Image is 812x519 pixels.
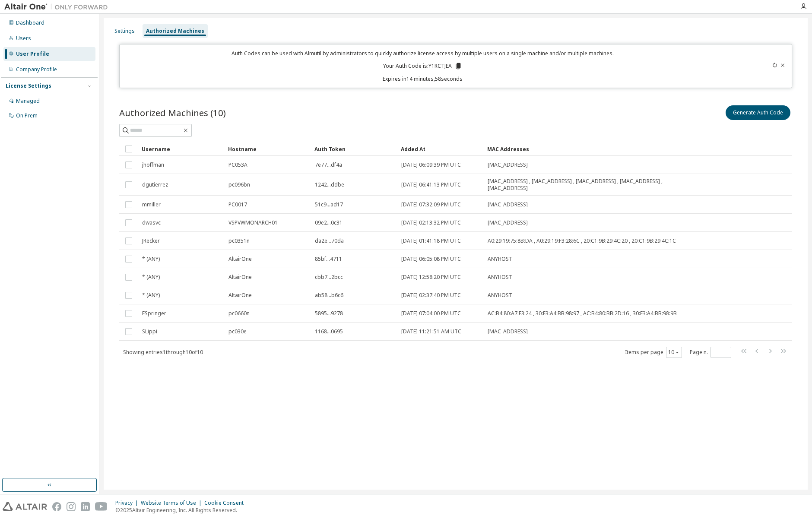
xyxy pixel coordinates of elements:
span: A0:29:19:75:8B:DA , A0:29:19:F3:28:6C , 20:C1:9B:29:4C:20 , 20:C1:9B:29:4C:1C [488,237,676,244]
span: [DATE] 12:58:20 PM UTC [401,274,461,281]
span: Items per page [625,347,682,358]
span: Page n. [690,347,731,358]
img: youtube.svg [95,502,108,511]
span: [MAC_ADDRESS] [488,328,528,335]
span: cbb7...2bcc [315,274,343,281]
div: User Profile [16,51,49,57]
span: 09e2...0c31 [315,219,343,226]
span: * (ANY) [142,292,160,299]
span: PC0017 [228,201,247,208]
span: 85bf...4711 [315,256,342,263]
div: On Prem [16,112,38,119]
span: [MAC_ADDRESS] , [MAC_ADDRESS] , [MAC_ADDRESS] , [MAC_ADDRESS] , [MAC_ADDRESS] [488,178,701,192]
img: altair_logo.svg [3,502,47,511]
div: Company Profile [16,66,57,73]
span: [DATE] 07:32:09 PM UTC [401,201,461,208]
p: © 2025 Altair Engineering, Inc. All Rights Reserved. [115,506,249,514]
span: mmiller [142,201,161,208]
span: [DATE] 01:41:18 PM UTC [401,237,461,244]
div: Username [142,142,221,156]
span: 7e77...df4a [315,161,342,168]
span: AC:B4:80:A7:F3:24 , 30:E3:A4:BB:98:97 , AC:B4:80:BB:2D:16 , 30:E3:A4:BB:98:9B [488,310,677,317]
div: Hostname [228,142,308,156]
img: Altair One [4,3,112,11]
span: PC053A [228,161,247,168]
span: [DATE] 06:09:39 PM UTC [401,161,461,168]
div: Added At [401,142,480,156]
span: pc096bn [228,181,250,188]
span: [DATE] 11:21:51 AM UTC [401,328,461,335]
span: [MAC_ADDRESS] [488,201,528,208]
span: ANYHOST [488,292,512,299]
span: 1168...0695 [315,328,343,335]
button: 10 [668,349,680,356]
span: [DATE] 06:05:08 PM UTC [401,256,461,263]
span: * (ANY) [142,274,160,281]
span: [MAC_ADDRESS] [488,161,528,168]
span: [DATE] 06:41:13 PM UTC [401,181,461,188]
span: pc030e [228,328,247,335]
div: Auth Token [314,142,394,156]
div: License Settings [6,82,51,89]
span: [DATE] 02:13:32 PM UTC [401,219,461,226]
span: Authorized Machines (10) [119,107,226,119]
p: Expires in 14 minutes, 58 seconds [125,75,720,82]
span: pc0351n [228,237,250,244]
p: Your Auth Code is: Y1RCTJEA [383,62,462,70]
span: ANYHOST [488,274,512,281]
span: dwasvc [142,219,161,226]
div: MAC Addresses [487,142,701,156]
img: instagram.svg [67,502,76,511]
span: jhoffman [142,161,164,168]
span: JRecker [142,237,160,244]
div: Managed [16,98,40,104]
span: [MAC_ADDRESS] [488,219,528,226]
span: 51c9...ad17 [315,201,343,208]
span: SLippi [142,328,157,335]
span: da2e...70da [315,237,344,244]
span: pc0660n [228,310,250,317]
span: ab58...b6c6 [315,292,343,299]
span: Showing entries 1 through 10 of 10 [123,348,203,356]
button: Generate Auth Code [726,105,790,120]
div: Privacy [115,500,141,506]
span: ESpringer [142,310,166,317]
span: AltairOne [228,256,252,263]
span: AltairOne [228,292,252,299]
span: [DATE] 02:37:40 PM UTC [401,292,461,299]
span: AltairOne [228,274,252,281]
div: Dashboard [16,19,44,26]
div: Authorized Machines [146,28,204,35]
div: Settings [114,28,135,35]
img: linkedin.svg [81,502,90,511]
img: facebook.svg [52,502,61,511]
span: dgutierrez [142,181,168,188]
span: [DATE] 07:04:00 PM UTC [401,310,461,317]
span: * (ANY) [142,256,160,263]
div: Website Terms of Use [141,500,204,506]
span: VSPVWMONARCH01 [228,219,278,226]
p: Auth Codes can be used with Almutil by administrators to quickly authorize license access by mult... [125,50,720,57]
span: 1242...ddbe [315,181,344,188]
div: Users [16,35,31,42]
span: 5895...9278 [315,310,343,317]
span: ANYHOST [488,256,512,263]
div: Cookie Consent [204,500,249,506]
